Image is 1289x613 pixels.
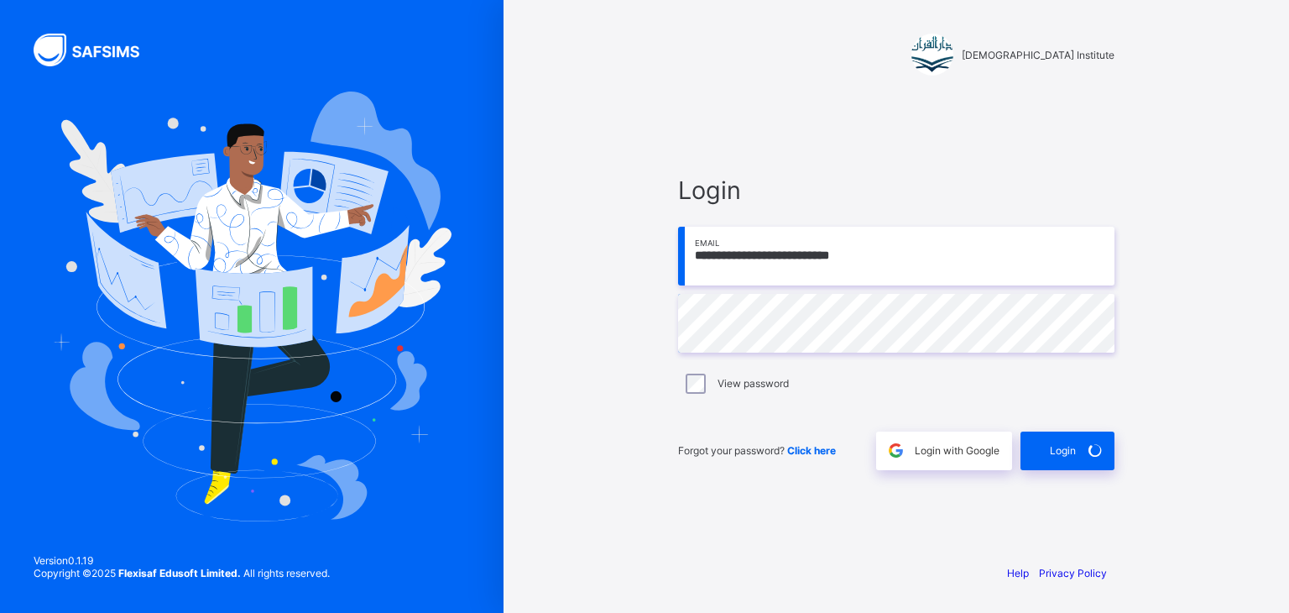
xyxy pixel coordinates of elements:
[34,554,330,567] span: Version 0.1.19
[1039,567,1107,579] a: Privacy Policy
[118,567,241,579] strong: Flexisaf Edusoft Limited.
[886,441,905,460] img: google.396cfc9801f0270233282035f929180a.svg
[52,92,451,521] img: Hero Image
[678,176,1114,205] span: Login
[1050,444,1076,457] span: Login
[34,34,159,66] img: SAFSIMS Logo
[34,567,330,579] span: Copyright © 2025 All rights reserved.
[787,444,836,457] a: Click here
[915,444,999,457] span: Login with Google
[718,377,789,390] label: View password
[962,49,1114,61] span: [DEMOGRAPHIC_DATA] Institute
[1007,567,1029,579] a: Help
[678,444,836,457] span: Forgot your password?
